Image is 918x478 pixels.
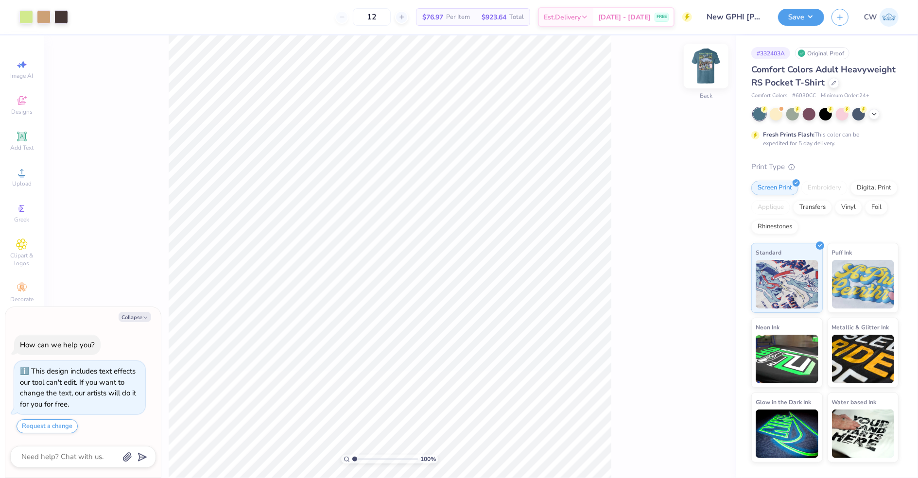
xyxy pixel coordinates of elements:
[751,64,896,88] span: Comfort Colors Adult Heavyweight RS Pocket T-Shirt
[509,12,524,22] span: Total
[832,247,852,257] span: Puff Ink
[17,419,78,433] button: Request a change
[832,260,895,308] img: Puff Ink
[10,295,34,303] span: Decorate
[756,260,818,308] img: Standard
[20,340,95,350] div: How can we help you?
[756,335,818,383] img: Neon Ink
[700,92,712,101] div: Back
[832,335,895,383] img: Metallic & Glitter Ink
[756,247,781,257] span: Standard
[880,8,899,27] img: Charlotte Wilson
[119,312,151,322] button: Collapse
[751,220,798,234] div: Rhinestones
[751,181,798,195] div: Screen Print
[832,410,895,458] img: Water based Ink
[699,7,771,27] input: Untitled Design
[10,144,34,152] span: Add Text
[835,200,862,215] div: Vinyl
[832,322,889,332] span: Metallic & Glitter Ink
[793,200,832,215] div: Transfers
[778,9,824,26] button: Save
[751,161,899,172] div: Print Type
[792,92,816,100] span: # 6030CC
[20,366,136,409] div: This design includes text effects our tool can't edit. If you want to change the text, our artist...
[12,180,32,188] span: Upload
[850,181,898,195] div: Digital Print
[763,130,883,148] div: This color can be expedited for 5 day delivery.
[11,72,34,80] span: Image AI
[11,108,33,116] span: Designs
[751,47,790,59] div: # 332403A
[864,12,877,23] span: CW
[446,12,470,22] span: Per Item
[5,252,39,267] span: Clipart & logos
[751,200,790,215] div: Applique
[420,455,436,463] span: 100 %
[598,12,651,22] span: [DATE] - [DATE]
[801,181,848,195] div: Embroidery
[821,92,869,100] span: Minimum Order: 24 +
[15,216,30,223] span: Greek
[756,410,818,458] img: Glow in the Dark Ink
[353,8,391,26] input: – –
[751,92,787,100] span: Comfort Colors
[756,397,811,407] span: Glow in the Dark Ink
[763,131,814,138] strong: Fresh Prints Flash:
[832,397,877,407] span: Water based Ink
[422,12,443,22] span: $76.97
[795,47,849,59] div: Original Proof
[865,200,888,215] div: Foil
[756,322,779,332] span: Neon Ink
[544,12,581,22] span: Est. Delivery
[657,14,667,20] span: FREE
[864,8,899,27] a: CW
[482,12,506,22] span: $923.64
[687,47,726,85] img: Back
